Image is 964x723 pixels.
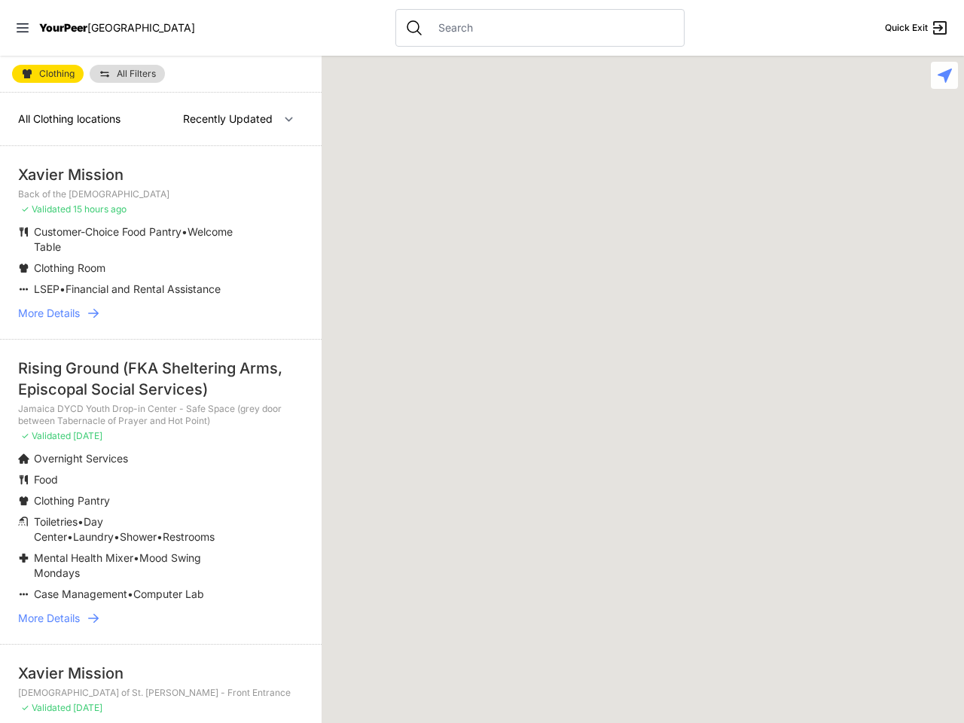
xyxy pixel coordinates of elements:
span: 15 hours ago [73,203,127,215]
span: • [157,530,163,543]
span: Clothing [39,69,75,78]
p: Back of the [DEMOGRAPHIC_DATA] [18,188,304,200]
span: Mental Health Mixer [34,551,133,564]
span: Laundry [73,530,114,543]
span: [DATE] [73,702,102,713]
span: • [67,530,73,543]
span: [DATE] [73,430,102,441]
div: Rising Ground (FKA Sheltering Arms, Episcopal Social Services) [18,358,304,400]
span: Clothing Room [34,261,105,274]
span: More Details [18,611,80,626]
input: Search [429,20,675,35]
span: Computer Lab [133,587,204,600]
a: Quick Exit [885,19,949,37]
span: Overnight Services [34,452,128,465]
span: • [114,530,120,543]
p: Jamaica DYCD Youth Drop-in Center - Safe Space (grey door between Tabernacle of Prayer and Hot Po... [18,403,304,427]
span: ✓ Validated [21,702,71,713]
a: More Details [18,611,304,626]
span: All Clothing locations [18,112,120,125]
span: All Filters [117,69,156,78]
a: All Filters [90,65,165,83]
a: YourPeer[GEOGRAPHIC_DATA] [39,23,195,32]
span: Restrooms [163,530,215,543]
span: • [59,282,66,295]
span: ✓ Validated [21,203,71,215]
span: [GEOGRAPHIC_DATA] [87,21,195,34]
span: ✓ Validated [21,430,71,441]
span: Financial and Rental Assistance [66,282,221,295]
span: Customer-Choice Food Pantry [34,225,182,238]
a: Clothing [12,65,84,83]
span: More Details [18,306,80,321]
div: Xavier Mission [18,663,304,684]
span: YourPeer [39,21,87,34]
div: Xavier Mission [18,164,304,185]
p: [DEMOGRAPHIC_DATA] of St. [PERSON_NAME] - Front Entrance [18,687,304,699]
a: More Details [18,306,304,321]
span: Food [34,473,58,486]
span: Toiletries [34,515,78,528]
span: Case Management [34,587,127,600]
span: • [78,515,84,528]
span: LSEP [34,282,59,295]
span: Shower [120,530,157,543]
span: Clothing Pantry [34,494,110,507]
span: • [127,587,133,600]
span: Quick Exit [885,22,928,34]
span: • [182,225,188,238]
span: • [133,551,139,564]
